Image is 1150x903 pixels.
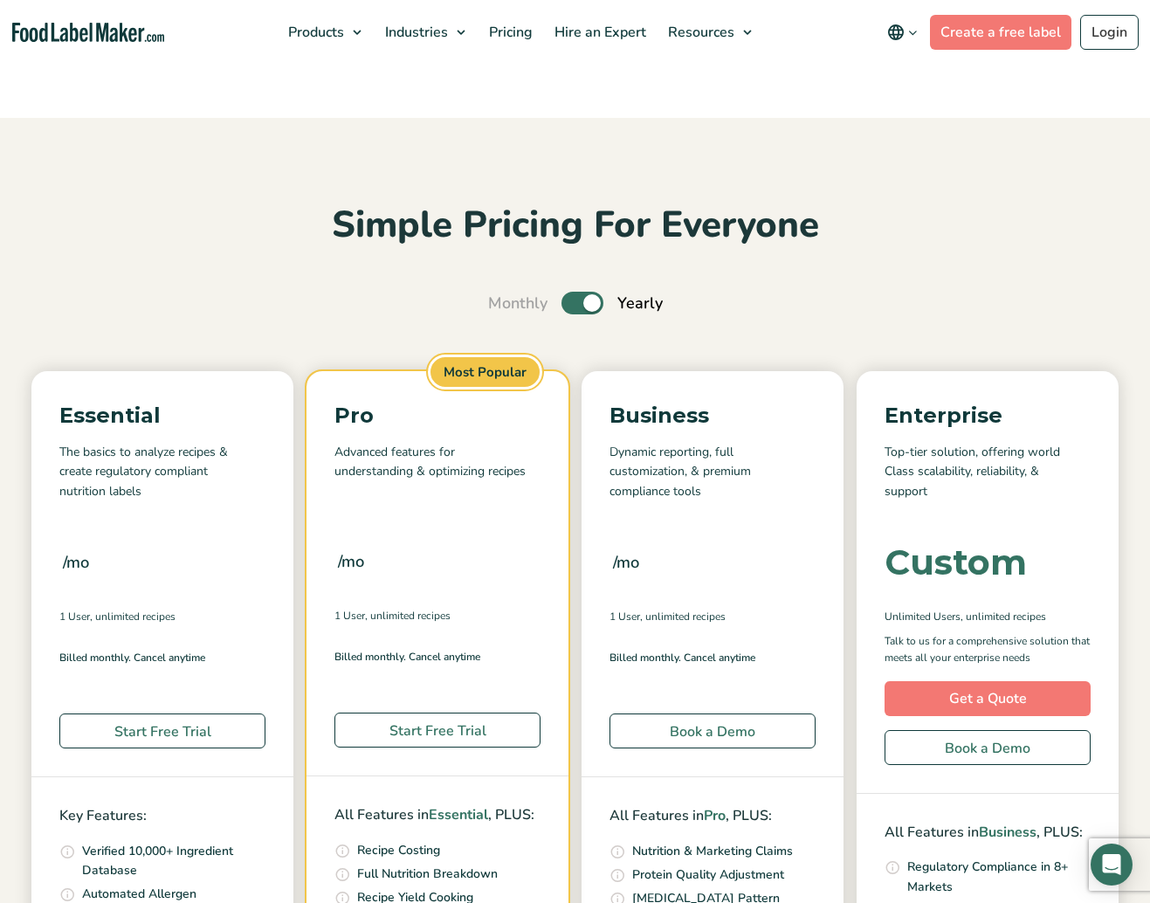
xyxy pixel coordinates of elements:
[365,608,451,624] span: , Unlimited Recipes
[488,292,547,315] span: Monthly
[484,23,534,42] span: Pricing
[609,713,816,748] a: Book a Demo
[561,292,603,314] label: Toggle
[357,865,498,884] p: Full Nutrition Breakdown
[609,805,816,828] p: All Features in , PLUS:
[59,713,265,748] a: Start Free Trial
[428,355,542,390] span: Most Popular
[885,633,1091,666] p: Talk to us for a comprehensive solution that meets all your enterprise needs
[334,649,541,665] p: Billed monthly. Cancel anytime
[334,399,541,432] p: Pro
[885,443,1091,501] p: Top-tier solution, offering world Class scalability, reliability, & support
[338,549,364,574] span: /mo
[613,550,639,575] span: /mo
[82,842,265,881] p: Verified 10,000+ Ingredient Database
[609,609,640,624] span: 1 User
[59,609,90,624] span: 1 User
[283,23,346,42] span: Products
[13,202,1137,250] h2: Simple Pricing For Everyone
[961,609,1046,624] span: , Unlimited Recipes
[1091,844,1133,886] div: Open Intercom Messenger
[1080,15,1139,50] a: Login
[90,609,176,624] span: , Unlimited Recipes
[907,858,1091,897] p: Regulatory Compliance in 8+ Markets
[429,805,488,824] span: Essential
[885,681,1091,716] a: Get a Quote
[59,443,265,501] p: The basics to analyze recipes & create regulatory compliant nutrition labels
[334,804,541,827] p: All Features in , PLUS:
[334,713,541,748] a: Start Free Trial
[632,865,784,885] p: Protein Quality Adjustment
[979,823,1036,842] span: Business
[357,841,440,860] p: Recipe Costing
[59,805,265,828] p: Key Features:
[609,443,816,501] p: Dynamic reporting, full customization, & premium compliance tools
[63,550,89,575] span: /mo
[59,399,265,432] p: Essential
[609,399,816,432] p: Business
[632,842,793,861] p: Nutrition & Marketing Claims
[885,399,1091,432] p: Enterprise
[885,609,961,624] span: Unlimited Users
[334,443,541,500] p: Advanced features for understanding & optimizing recipes
[885,822,1091,844] p: All Features in , PLUS:
[930,15,1071,50] a: Create a free label
[609,650,816,666] p: Billed monthly. Cancel anytime
[549,23,648,42] span: Hire an Expert
[380,23,450,42] span: Industries
[663,23,736,42] span: Resources
[704,806,726,825] span: Pro
[334,608,365,624] span: 1 User
[617,292,663,315] span: Yearly
[885,730,1091,765] a: Book a Demo
[640,609,726,624] span: , Unlimited Recipes
[885,545,1027,580] div: Custom
[59,650,265,666] p: Billed monthly. Cancel anytime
